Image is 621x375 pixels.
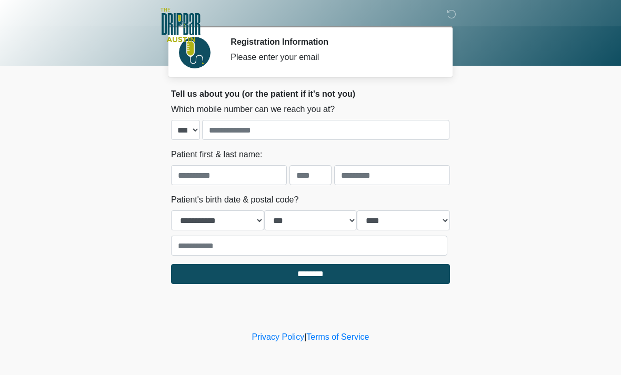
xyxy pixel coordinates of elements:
img: The DRIPBaR - Austin The Domain Logo [161,8,201,42]
label: Patient's birth date & postal code? [171,194,298,206]
div: Please enter your email [231,51,434,64]
label: Patient first & last name: [171,148,262,161]
label: Which mobile number can we reach you at? [171,103,335,116]
a: | [304,332,306,341]
a: Terms of Service [306,332,369,341]
a: Privacy Policy [252,332,305,341]
img: Agent Avatar [179,37,211,68]
h2: Tell us about you (or the patient if it's not you) [171,89,450,99]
